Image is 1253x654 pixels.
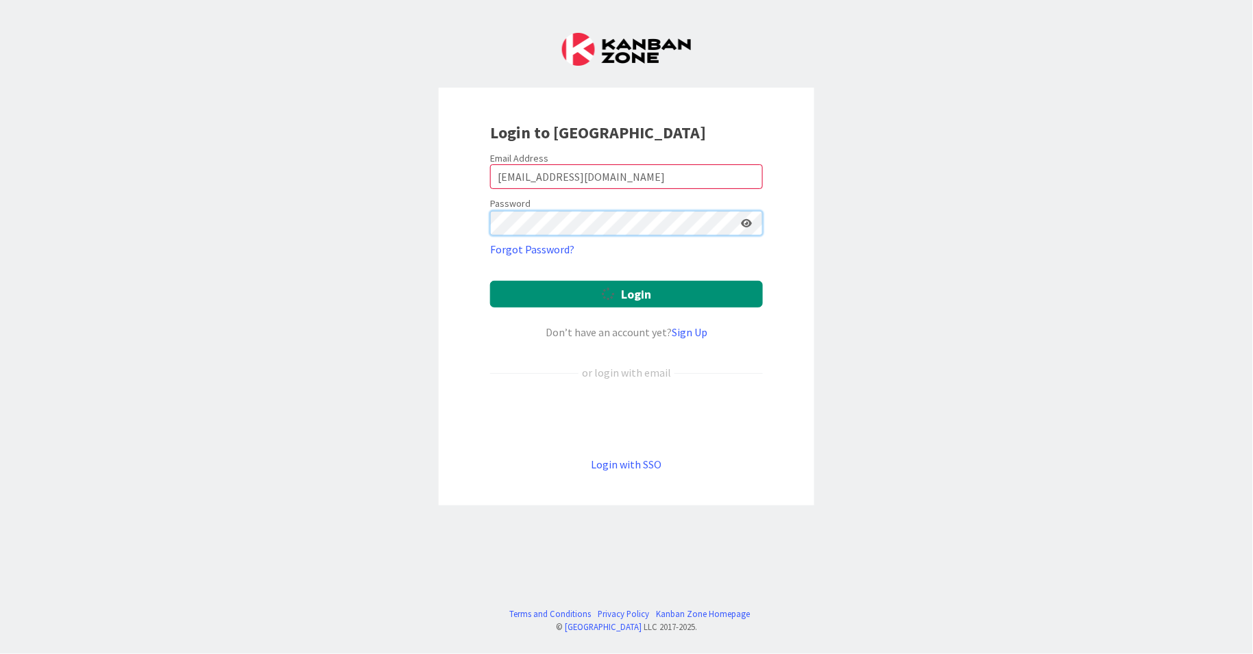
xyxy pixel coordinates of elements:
div: © LLC 2017- 2025 . [503,620,751,633]
a: Login with SSO [592,457,662,471]
div: Don’t have an account yet? [490,324,763,340]
div: or login with email [579,364,674,381]
a: Forgot Password? [490,241,574,257]
a: Sign Up [672,325,707,339]
label: Password [490,197,531,211]
a: Kanban Zone Homepage [657,607,751,620]
button: Login [490,281,763,307]
iframe: Kirjaudu Google-tilillä -painike [483,403,770,433]
b: Login to [GEOGRAPHIC_DATA] [490,122,706,143]
img: Kanban Zone [562,33,691,66]
a: Terms and Conditions [510,607,592,620]
a: [GEOGRAPHIC_DATA] [565,621,642,632]
a: Privacy Policy [598,607,650,620]
label: Email Address [490,152,548,164]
